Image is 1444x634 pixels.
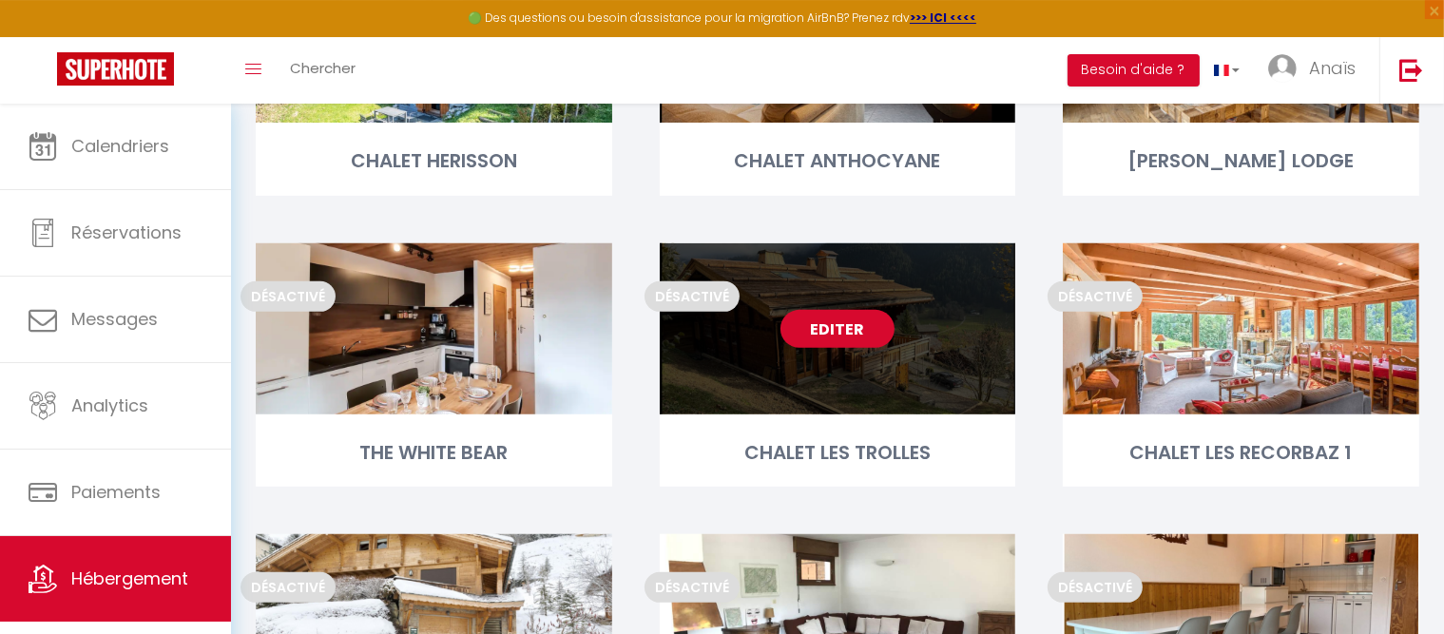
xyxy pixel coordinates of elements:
div: CHALET HERISSON [256,146,612,176]
button: Besoin d'aide ? [1068,54,1200,86]
span: Désactivé [1048,281,1143,312]
span: Désactivé [1048,572,1143,603]
div: CHALET LES TROLLES [660,438,1016,468]
span: Analytics [71,394,148,417]
a: >>> ICI <<<< [910,10,976,26]
span: Désactivé [645,281,740,312]
div: [PERSON_NAME] LODGE [1063,146,1419,176]
img: ... [1268,54,1297,83]
div: THE WHITE BEAR [256,438,612,468]
div: CHALET LES RECORBAZ 1 [1063,438,1419,468]
span: Chercher [290,58,356,78]
span: Hébergement [71,567,188,590]
span: Désactivé [241,281,336,312]
a: Chercher [276,37,370,104]
span: Anaïs [1309,56,1356,80]
span: Réservations [71,221,182,244]
span: Messages [71,307,158,331]
a: Editer [780,310,895,348]
span: Désactivé [645,572,740,603]
img: Super Booking [57,52,174,86]
a: ... Anaïs [1254,37,1379,104]
span: Paiements [71,480,161,504]
div: CHALET ANTHOCYANE [660,146,1016,176]
img: logout [1399,58,1423,82]
span: Désactivé [241,572,336,603]
span: Calendriers [71,134,169,158]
